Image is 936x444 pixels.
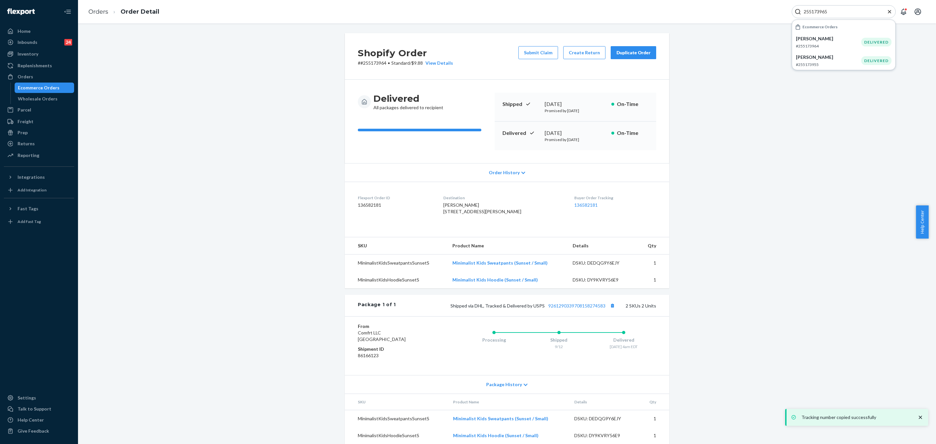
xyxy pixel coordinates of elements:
p: #255173955 [796,62,861,67]
div: Help Center [18,417,44,423]
span: • [388,60,390,66]
p: Promised by [DATE] [545,108,606,113]
a: Add Integration [4,185,74,195]
button: Integrations [4,172,74,182]
p: # #255173964 / $9.88 [358,60,453,66]
a: Prep [4,127,74,138]
div: 9/12 [526,344,591,349]
span: Shipped via DHL, Tracked & Delivered by USPS [450,303,617,308]
h2: Shopify Order [358,46,453,60]
button: Submit Claim [518,46,558,59]
div: Package 1 of 1 [358,301,396,310]
h3: Delivered [373,93,443,104]
a: Orders [88,8,108,15]
td: 1 [641,410,669,427]
a: Ecommerce Orders [15,83,74,93]
div: Replenishments [18,62,52,69]
p: Tracking number copied successfully [801,414,911,421]
div: All packages delivered to recipient [373,93,443,111]
div: Talk to Support [18,406,51,412]
div: Returns [18,140,35,147]
th: SKU [345,394,448,410]
div: 2 SKUs 2 Units [396,301,656,310]
th: Product Name [447,237,567,255]
a: Settings [4,393,74,403]
a: Reporting [4,150,74,161]
td: 1 [639,255,669,272]
dt: From [358,323,435,330]
a: Returns [4,138,74,149]
button: Duplicate Order [611,46,656,59]
div: Processing [461,337,526,343]
a: Inbounds24 [4,37,74,47]
a: Minimalist Kids Hoodie (Sunset / Small) [453,433,539,438]
td: MinimalistKidsHoodieSunsetS [345,271,447,288]
a: Minimalist Kids Hoodie (Sunset / Small) [452,277,538,282]
div: DSKU: DY9KVRY56E9 [573,277,634,283]
div: Add Fast Tag [18,219,41,224]
td: 1 [639,271,669,288]
button: Copy tracking number [608,301,617,310]
dt: Buyer Order Tracking [574,195,656,201]
a: Inventory [4,49,74,59]
div: Prep [18,129,28,136]
ol: breadcrumbs [83,2,164,21]
div: Orders [18,73,33,80]
div: DSKU: DEDQG9Y6EJY [574,415,635,422]
div: Delivered [591,337,656,343]
button: Fast Tags [4,203,74,214]
p: Delivered [502,129,539,137]
dt: Shipment ID [358,346,435,352]
th: Details [569,394,641,410]
div: Reporting [18,152,39,159]
h6: Ecommerce Orders [802,25,838,29]
button: Talk to Support [4,404,74,414]
div: Inbounds [18,39,37,46]
td: 1 [641,427,669,444]
th: Qty [639,237,669,255]
button: Create Return [563,46,605,59]
td: MinimalistKidsSweatpantsSunsetS [345,255,447,272]
div: Shipped [526,337,591,343]
input: Search Input [801,8,881,15]
p: [PERSON_NAME] [796,35,861,42]
p: [PERSON_NAME] [796,54,861,60]
img: Flexport logo [7,8,35,15]
a: Order Detail [121,8,159,15]
a: 136582181 [574,202,598,208]
a: Add Fast Tag [4,216,74,227]
a: Freight [4,116,74,127]
p: On-Time [617,100,648,108]
button: Give Feedback [4,426,74,436]
div: DELIVERED [861,56,891,65]
p: #255173964 [796,43,861,49]
a: Home [4,26,74,36]
div: View Details [423,60,453,66]
p: On-Time [617,129,648,137]
button: Open account menu [911,5,924,18]
div: Inventory [18,51,38,57]
div: Home [18,28,31,34]
div: [DATE] 4am EDT [591,344,656,349]
iframe: Opens a widget where you can chat to one of our agents [895,424,929,441]
span: Standard [391,60,410,66]
div: [DATE] [545,129,606,137]
button: Open notifications [897,5,910,18]
div: 24 [64,39,72,46]
svg: Search Icon [795,8,801,15]
div: Add Integration [18,187,46,193]
th: Qty [641,394,669,410]
div: Give Feedback [18,428,49,434]
div: Integrations [18,174,45,180]
th: SKU [345,237,447,255]
a: Replenishments [4,60,74,71]
button: Close Navigation [61,5,74,18]
th: Product Name [448,394,569,410]
div: Ecommerce Orders [18,85,59,91]
p: Promised by [DATE] [545,137,606,142]
div: Settings [18,395,36,401]
a: Wholesale Orders [15,94,74,104]
span: Package History [486,381,522,388]
a: 9261290339708158274583 [548,303,605,308]
dt: Destination [443,195,564,201]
